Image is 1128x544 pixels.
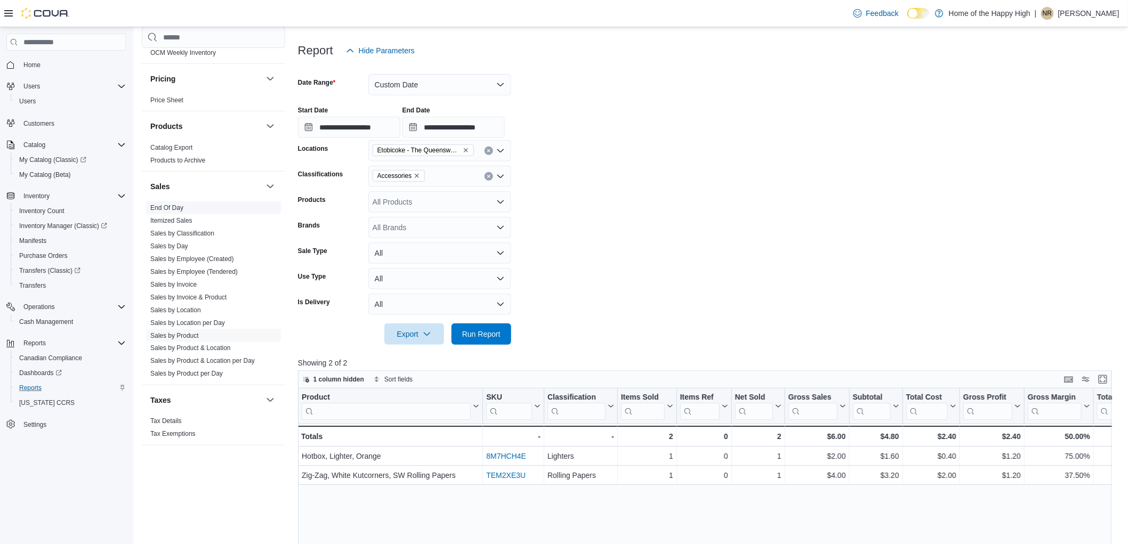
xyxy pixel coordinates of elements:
[949,7,1030,20] p: Home of the Happy High
[19,58,126,71] span: Home
[150,48,216,57] span: OCM Weekly Inventory
[150,255,234,263] span: Sales by Employee (Created)
[852,430,899,443] div: $4.80
[19,117,59,130] a: Customers
[547,430,614,443] div: -
[19,190,126,202] span: Inventory
[298,196,326,204] label: Products
[486,393,541,420] button: SKU
[906,393,947,403] div: Total Cost
[150,121,183,132] h3: Products
[142,46,285,63] div: OCM
[11,380,130,395] button: Reports
[150,216,192,225] span: Itemized Sales
[906,430,956,443] div: $2.40
[23,339,46,347] span: Reports
[1062,373,1075,386] button: Keyboard shortcuts
[298,44,333,57] h3: Report
[2,57,130,72] button: Home
[788,469,846,482] div: $4.00
[377,145,461,156] span: Etobicoke - The Queensway - Fire & Flower
[19,418,126,431] span: Settings
[15,95,126,108] span: Users
[735,430,781,443] div: 2
[680,450,728,462] div: 0
[368,294,511,315] button: All
[150,204,183,212] a: End Of Day
[302,393,471,420] div: Product
[906,450,956,462] div: $0.40
[299,373,368,386] button: 1 column hidden
[150,294,227,301] a: Sales by Invoice & Product
[547,469,614,482] div: Rolling Papers
[907,8,930,19] input: Dark Mode
[23,420,46,429] span: Settings
[298,247,327,255] label: Sale Type
[150,306,201,314] a: Sales by Location
[264,394,277,407] button: Taxes
[402,106,430,115] label: End Date
[680,393,720,420] div: Items Ref
[788,393,846,420] button: Gross Sales
[6,53,126,460] nav: Complex example
[1035,7,1037,20] p: |
[1058,7,1119,20] p: [PERSON_NAME]
[19,156,86,164] span: My Catalog (Classic)
[463,147,469,153] button: Remove Etobicoke - The Queensway - Fire & Flower from selection in this group
[150,242,188,250] span: Sales by Day
[11,366,130,380] a: Dashboards
[150,181,170,192] h3: Sales
[2,137,130,152] button: Catalog
[852,393,890,420] div: Subtotal
[906,393,947,420] div: Total Cost
[150,357,255,366] span: Sales by Product & Location per Day
[19,116,126,129] span: Customers
[402,117,505,138] input: Press the down key to open a popover containing a calendar.
[264,72,277,85] button: Pricing
[150,143,192,152] span: Catalog Export
[1028,393,1082,420] div: Gross Margin
[735,450,781,462] div: 1
[23,82,40,91] span: Users
[368,242,511,264] button: All
[496,198,505,206] button: Open list of options
[19,281,46,290] span: Transfers
[11,218,130,233] a: Inventory Manager (Classic)
[19,222,107,230] span: Inventory Manager (Classic)
[788,430,846,443] div: $6.00
[19,190,54,202] button: Inventory
[150,331,199,340] span: Sales by Product
[19,266,80,275] span: Transfers (Classic)
[15,381,126,394] span: Reports
[496,223,505,232] button: Open list of options
[150,280,197,289] span: Sales by Invoice
[486,452,526,460] a: 8M7HCH4E
[485,172,493,181] button: Clear input
[788,393,837,403] div: Gross Sales
[150,430,196,439] span: Tax Exemptions
[11,395,130,410] button: [US_STATE] CCRS
[23,141,45,149] span: Catalog
[547,393,606,403] div: Classification
[150,268,238,275] a: Sales by Employee (Tendered)
[19,237,46,245] span: Manifests
[19,97,36,105] span: Users
[150,229,214,238] span: Sales by Classification
[852,393,899,420] button: Subtotal
[15,315,126,328] span: Cash Management
[735,393,773,420] div: Net Sold
[369,373,417,386] button: Sort fields
[621,430,673,443] div: 2
[680,393,728,420] button: Items Ref
[150,395,171,405] h3: Taxes
[150,281,197,288] a: Sales by Invoice
[15,264,126,277] span: Transfers (Classic)
[298,358,1121,368] p: Showing 2 of 2
[19,80,126,93] span: Users
[15,153,91,166] a: My Catalog (Classic)
[2,336,130,351] button: Reports
[142,141,285,171] div: Products
[621,393,665,403] div: Items Sold
[496,147,505,155] button: Open list of options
